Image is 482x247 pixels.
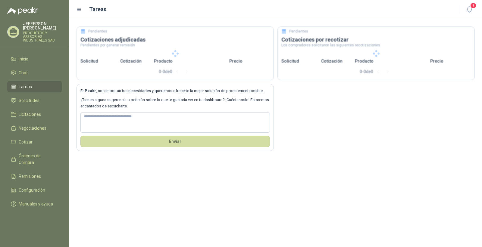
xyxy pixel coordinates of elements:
p: PRODUCTOS Y ASESORIAS INDUSTRIALES SAS [23,31,62,42]
a: Remisiones [7,171,62,182]
button: Envíar [80,136,270,147]
b: Peakr [85,88,96,93]
img: Logo peakr [7,7,38,14]
span: Manuales y ayuda [19,201,53,207]
a: Inicio [7,53,62,65]
h1: Tareas [89,5,106,14]
p: JEFFERSON [PERSON_NAME] [23,22,62,30]
span: Chat [19,69,28,76]
span: Órdenes de Compra [19,153,56,166]
span: Configuración [19,187,45,193]
a: Manuales y ayuda [7,198,62,210]
a: Licitaciones [7,109,62,120]
a: Configuración [7,184,62,196]
span: Tareas [19,83,32,90]
a: Chat [7,67,62,79]
a: Solicitudes [7,95,62,106]
p: ¿Tienes alguna sugerencia o petición sobre lo que te gustaría ver en tu dashboard? ¡Cuéntanoslo! ... [80,97,270,109]
span: Licitaciones [19,111,41,118]
a: Órdenes de Compra [7,150,62,168]
span: Remisiones [19,173,41,180]
p: En , nos importan tus necesidades y queremos ofrecerte la mejor solución de procurement posible. [80,88,270,94]
button: 1 [464,4,475,15]
span: Negociaciones [19,125,46,131]
a: Negociaciones [7,122,62,134]
span: Solicitudes [19,97,39,104]
a: Cotizar [7,136,62,148]
span: Cotizar [19,139,33,145]
a: Tareas [7,81,62,92]
span: Inicio [19,56,28,62]
span: 1 [470,3,477,8]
